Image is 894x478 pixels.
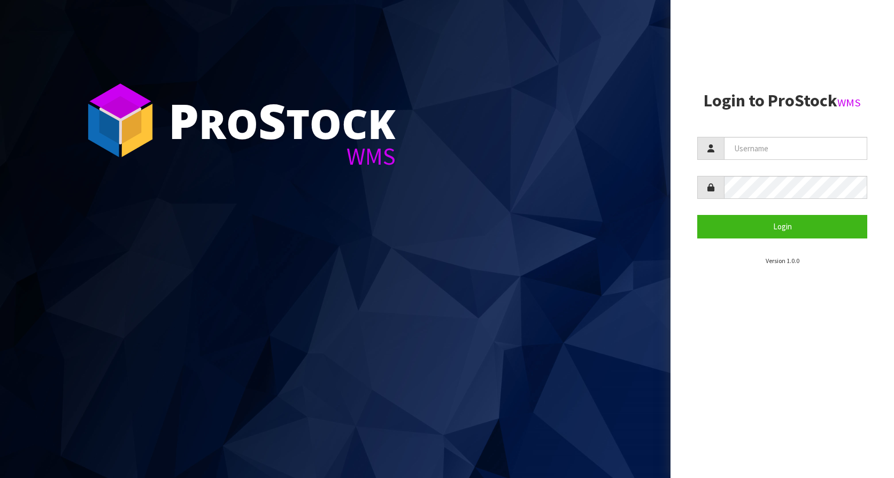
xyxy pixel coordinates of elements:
small: WMS [837,96,861,110]
h2: Login to ProStock [697,91,867,110]
div: ro tock [168,96,396,144]
small: Version 1.0.0 [766,257,799,265]
img: ProStock Cube [80,80,160,160]
span: P [168,88,199,153]
div: WMS [168,144,396,168]
input: Username [724,137,867,160]
span: S [258,88,286,153]
button: Login [697,215,867,238]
